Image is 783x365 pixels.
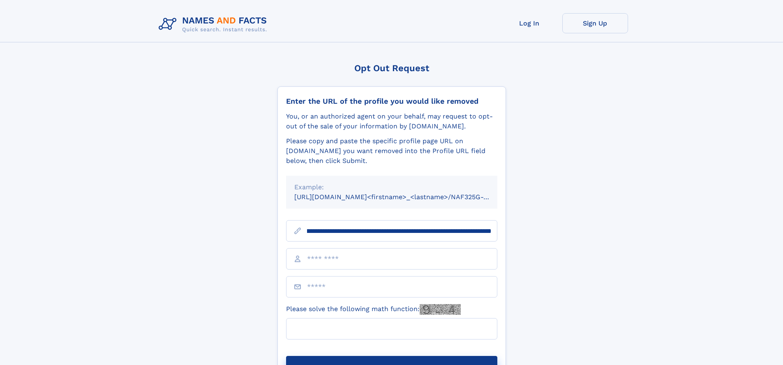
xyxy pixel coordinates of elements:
[286,112,497,131] div: You, or an authorized agent on your behalf, may request to opt-out of the sale of your informatio...
[294,182,489,192] div: Example:
[294,193,513,201] small: [URL][DOMAIN_NAME]<firstname>_<lastname>/NAF325G-xxxxxxxx
[286,97,497,106] div: Enter the URL of the profile you would like removed
[286,136,497,166] div: Please copy and paste the specific profile page URL on [DOMAIN_NAME] you want removed into the Pr...
[286,304,461,315] label: Please solve the following math function:
[155,13,274,35] img: Logo Names and Facts
[277,63,506,73] div: Opt Out Request
[562,13,628,33] a: Sign Up
[497,13,562,33] a: Log In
